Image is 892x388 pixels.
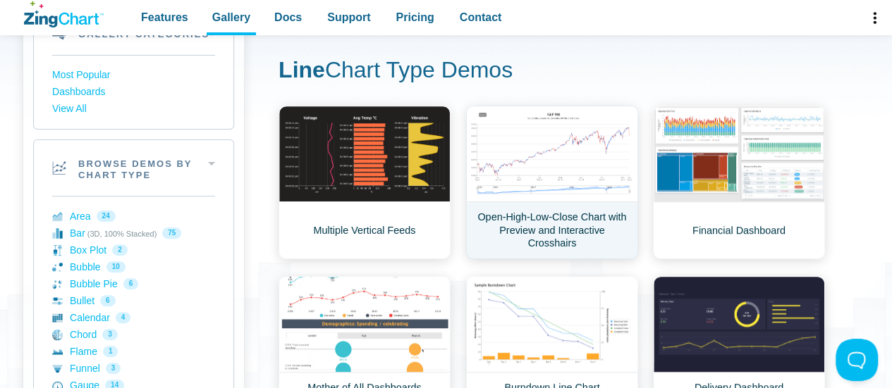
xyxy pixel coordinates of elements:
[279,106,451,259] a: Multiple Vertical Feeds
[836,339,878,381] iframe: Toggle Customer Support
[279,56,824,87] h1: Chart Type Demos
[24,1,104,27] a: ZingChart Logo. Click to return to the homepage
[52,67,215,84] a: Most Popular
[52,101,215,118] a: View All
[52,84,215,101] a: Dashboards
[653,106,825,259] a: Financial Dashboard
[34,140,233,196] h2: Browse Demos By Chart Type
[396,8,434,27] span: Pricing
[212,8,250,27] span: Gallery
[466,106,638,259] a: Open-High-Low-Close Chart with Preview and Interactive Crosshairs
[460,8,502,27] span: Contact
[279,57,325,82] strong: Line
[274,8,302,27] span: Docs
[141,8,188,27] span: Features
[327,8,370,27] span: Support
